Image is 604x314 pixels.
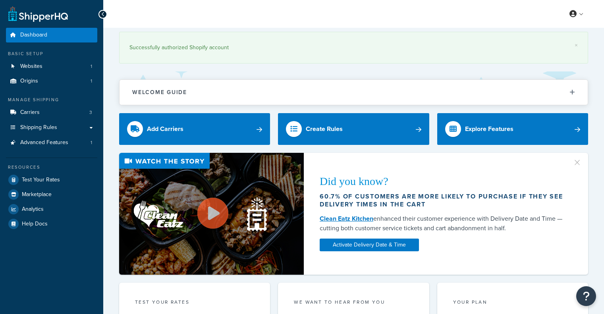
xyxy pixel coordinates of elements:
div: Basic Setup [6,50,97,57]
span: Shipping Rules [20,124,57,131]
div: 60.7% of customers are more likely to purchase if they see delivery times in the cart [320,193,566,208]
span: Marketplace [22,191,52,198]
a: Test Your Rates [6,173,97,187]
a: Dashboard [6,28,97,42]
a: Create Rules [278,113,429,145]
div: Your Plan [453,299,572,308]
a: Help Docs [6,217,97,231]
span: 1 [91,139,92,146]
span: Help Docs [22,221,48,227]
div: Create Rules [306,123,343,135]
a: Analytics [6,202,97,216]
span: Carriers [20,109,40,116]
span: Websites [20,63,42,70]
a: Carriers3 [6,105,97,120]
span: 3 [89,109,92,116]
span: 1 [91,63,92,70]
span: Analytics [22,206,44,213]
span: 1 [91,78,92,85]
span: Advanced Features [20,139,68,146]
a: Advanced Features1 [6,135,97,150]
a: Shipping Rules [6,120,97,135]
a: Websites1 [6,59,97,74]
span: Test Your Rates [22,177,60,183]
li: Carriers [6,105,97,120]
div: Add Carriers [147,123,183,135]
img: Video thumbnail [119,153,304,275]
a: × [575,42,578,48]
div: Test your rates [135,299,254,308]
a: Origins1 [6,74,97,89]
div: enhanced their customer experience with Delivery Date and Time — cutting both customer service ti... [320,214,566,233]
a: Explore Features [437,113,588,145]
div: Explore Features [465,123,513,135]
a: Marketplace [6,187,97,202]
div: Did you know? [320,176,566,187]
button: Open Resource Center [576,286,596,306]
li: Advanced Features [6,135,97,150]
div: Successfully authorized Shopify account [129,42,578,53]
div: Manage Shipping [6,96,97,103]
span: Origins [20,78,38,85]
li: Websites [6,59,97,74]
h2: Welcome Guide [132,89,187,95]
li: Origins [6,74,97,89]
span: Dashboard [20,32,47,39]
a: Activate Delivery Date & Time [320,239,419,251]
a: Add Carriers [119,113,270,145]
div: Resources [6,164,97,171]
button: Welcome Guide [120,80,588,105]
a: Clean Eatz Kitchen [320,214,373,223]
p: we want to hear from you [294,299,413,306]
